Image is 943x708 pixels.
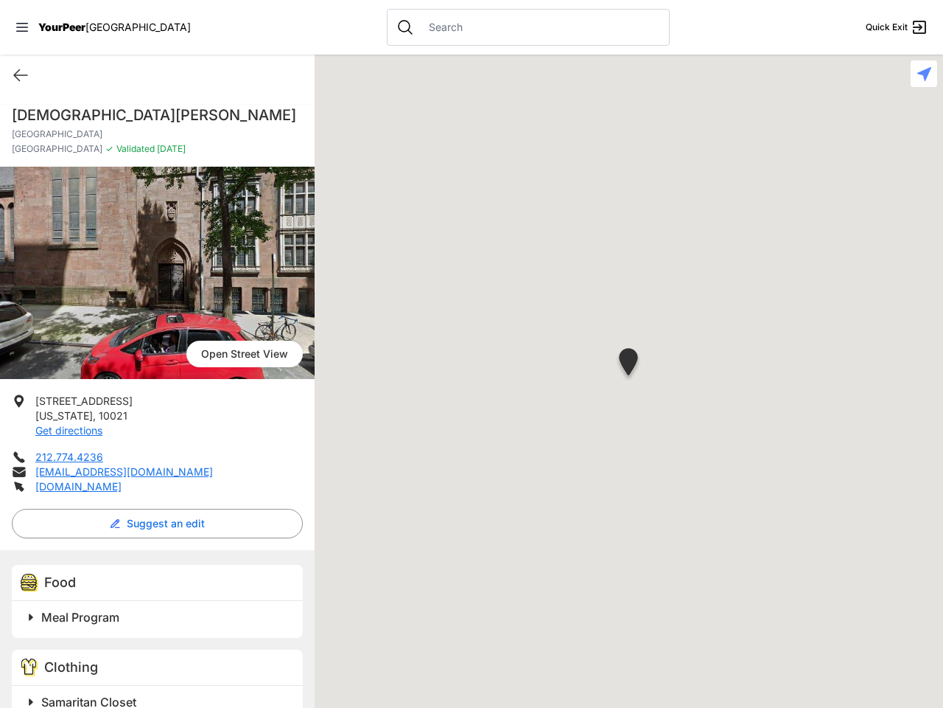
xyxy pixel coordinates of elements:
span: [GEOGRAPHIC_DATA] [12,143,102,155]
span: 10021 [99,409,127,422]
span: [GEOGRAPHIC_DATA] [85,21,191,33]
span: Meal Program [41,610,119,625]
a: Get directions [35,424,102,437]
span: ✓ [105,143,113,155]
span: [US_STATE] [35,409,93,422]
span: YourPeer [38,21,85,33]
a: 212.774.4236 [35,451,103,463]
span: , [93,409,96,422]
a: Quick Exit [866,18,928,36]
span: [DATE] [155,143,186,154]
button: Suggest an edit [12,509,303,538]
div: Manhattan [616,348,641,381]
span: Food [44,575,76,590]
span: Suggest an edit [127,516,205,531]
a: [DOMAIN_NAME] [35,480,122,493]
input: Search [420,20,660,35]
span: Quick Exit [866,21,908,33]
span: Clothing [44,659,98,675]
span: Open Street View [186,341,303,367]
span: Validated [116,143,155,154]
a: YourPeer[GEOGRAPHIC_DATA] [38,23,191,32]
a: [EMAIL_ADDRESS][DOMAIN_NAME] [35,465,213,478]
p: [GEOGRAPHIC_DATA] [12,128,303,140]
span: [STREET_ADDRESS] [35,395,133,407]
h1: [DEMOGRAPHIC_DATA][PERSON_NAME] [12,105,303,125]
